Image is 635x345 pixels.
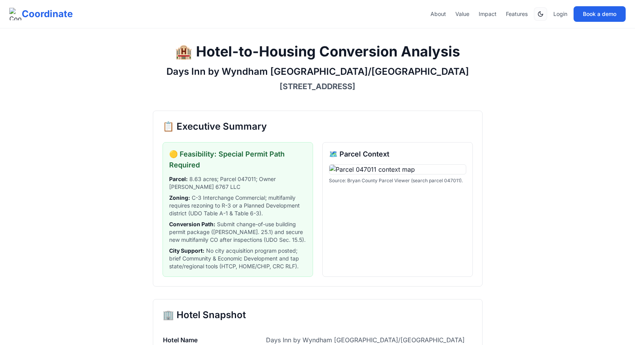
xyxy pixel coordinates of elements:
span: Submit change-of-use building permit package ([PERSON_NAME]. 25.1) and secure new multifamily CO ... [169,220,306,244]
h3: 🗺️ Parcel Context [329,149,466,160]
button: Switch to dark mode [534,7,547,21]
h2: 🏢 Hotel Snapshot [163,309,473,321]
a: Impact [479,10,497,18]
a: Login [553,10,567,18]
span: 8.63 acres; Parcel 047011; Owner [PERSON_NAME] 6767 LLC [169,175,306,191]
span: Coordinate [22,8,73,20]
img: Parcel 047011 context map [329,164,466,174]
span: No city acquisition program posted; brief Community & Economic Development and tap state/regional... [169,247,306,270]
a: About [430,10,446,18]
h3: [STREET_ADDRESS] [153,81,483,92]
strong: City Support : [169,247,205,254]
h3: 🟡 Feasibility: Special Permit Path Required [169,149,306,171]
a: Value [455,10,469,18]
h2: Days Inn by Wyndham [GEOGRAPHIC_DATA]/[GEOGRAPHIC_DATA] [153,65,483,78]
a: Coordinate [9,8,73,20]
h2: 📋 Executive Summary [163,120,473,133]
span: C-3 Interchange Commercial; multifamily requires rezoning to R-3 or a Planned Development distric... [169,194,306,217]
a: Features [506,10,528,18]
h1: 🏨 Hotel-to-Housing Conversion Analysis [153,44,483,59]
button: Book a demo [574,6,626,22]
p: Source: Bryan County Parcel Viewer (search parcel 047011). [329,178,466,184]
span: Days Inn by Wyndham [GEOGRAPHIC_DATA]/[GEOGRAPHIC_DATA] [266,336,465,344]
img: Coordinate [9,8,22,20]
strong: Conversion Path : [169,221,215,227]
strong: Parcel : [169,176,188,182]
strong: Zoning : [169,194,190,201]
